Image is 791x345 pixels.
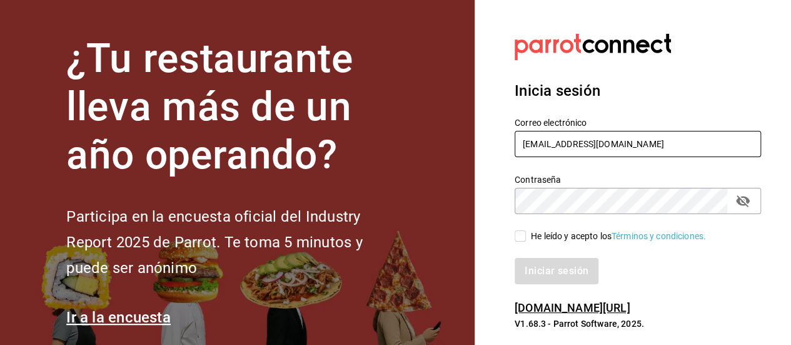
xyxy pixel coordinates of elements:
[515,175,761,184] label: Contraseña
[612,231,706,241] a: Términos y condiciones.
[732,190,753,212] button: passwordField
[66,204,404,281] h2: Participa en la encuesta oficial del Industry Report 2025 de Parrot. Te toma 5 minutos y puede se...
[515,118,761,127] label: Correo electrónico
[515,317,761,330] p: V1.68.3 - Parrot Software, 2025.
[515,80,761,102] h3: Inicia sesión
[66,309,171,326] a: Ir a la encuesta
[531,230,706,243] div: He leído y acepto los
[515,301,630,314] a: [DOMAIN_NAME][URL]
[66,35,404,179] h1: ¿Tu restaurante lleva más de un año operando?
[515,131,761,157] input: Ingresa tu correo electrónico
